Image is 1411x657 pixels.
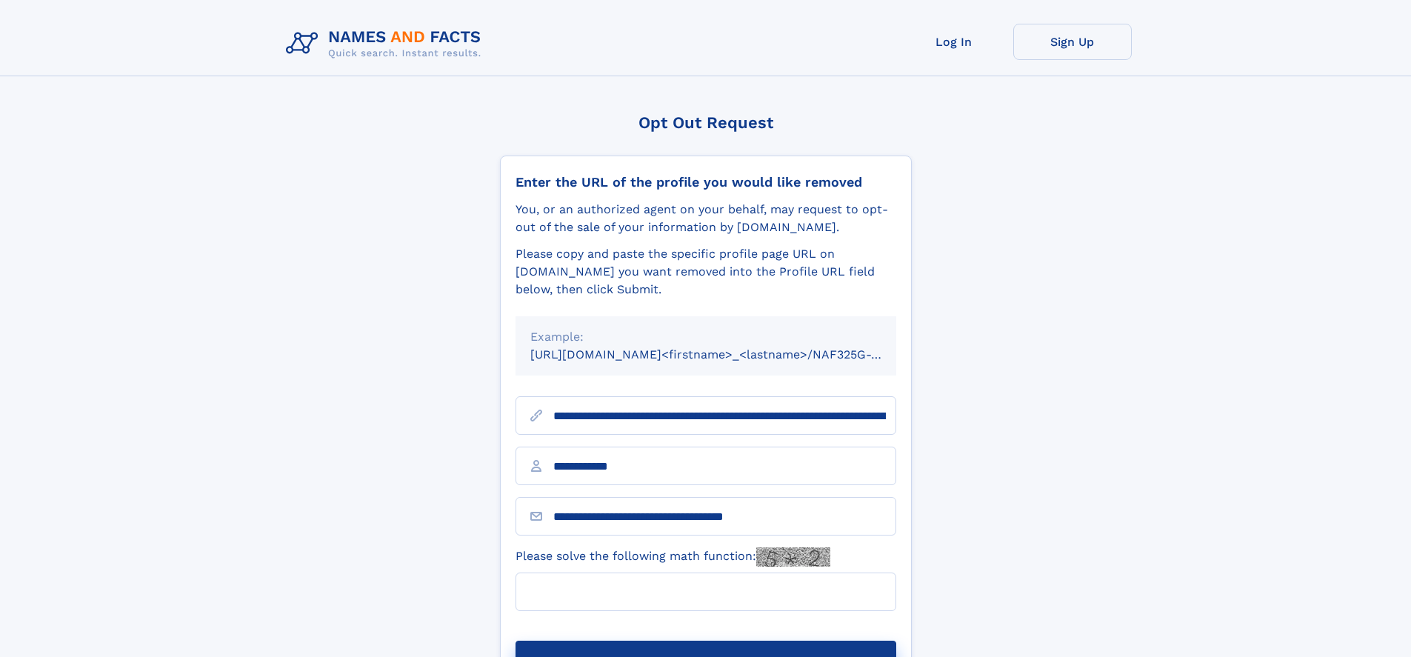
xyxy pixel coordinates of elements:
[516,174,896,190] div: Enter the URL of the profile you would like removed
[500,113,912,132] div: Opt Out Request
[895,24,1013,60] a: Log In
[516,245,896,299] div: Please copy and paste the specific profile page URL on [DOMAIN_NAME] you want removed into the Pr...
[280,24,493,64] img: Logo Names and Facts
[516,547,830,567] label: Please solve the following math function:
[530,347,924,361] small: [URL][DOMAIN_NAME]<firstname>_<lastname>/NAF325G-xxxxxxxx
[516,201,896,236] div: You, or an authorized agent on your behalf, may request to opt-out of the sale of your informatio...
[1013,24,1132,60] a: Sign Up
[530,328,881,346] div: Example:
